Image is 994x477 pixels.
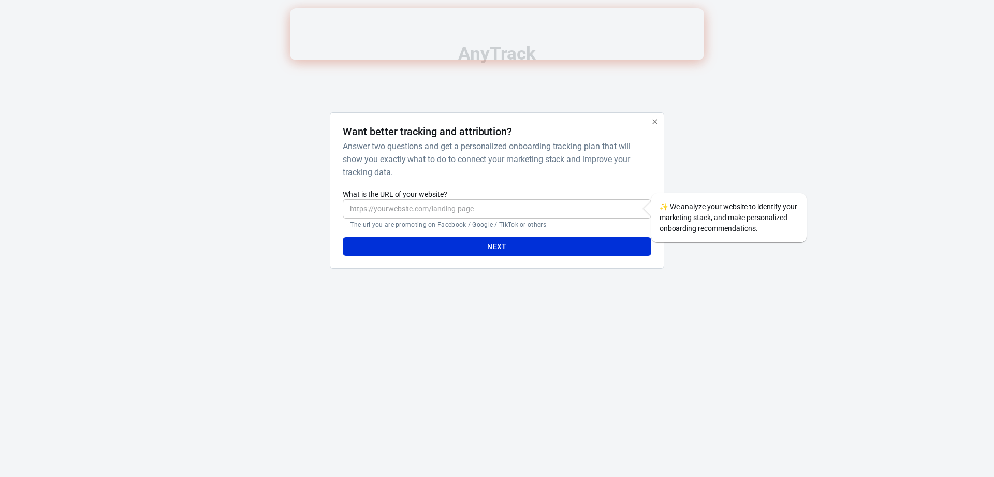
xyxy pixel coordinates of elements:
input: https://yourwebsite.com/landing-page [343,199,651,219]
p: The url you are promoting on Facebook / Google / TikTok or others [350,221,644,229]
h6: Answer two questions and get a personalized onboarding tracking plan that will show you exactly w... [343,140,647,179]
iframe: Intercom live chat [959,426,984,451]
iframe: Intercom live chat banner [290,8,704,60]
div: AnyTrack [238,45,756,63]
h4: Want better tracking and attribution? [343,125,512,138]
div: We analyze your website to identify your marketing stack, and make personalized onboarding recomm... [651,193,807,242]
span: sparkles [660,203,668,211]
button: Next [343,237,651,256]
label: What is the URL of your website? [343,189,651,199]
